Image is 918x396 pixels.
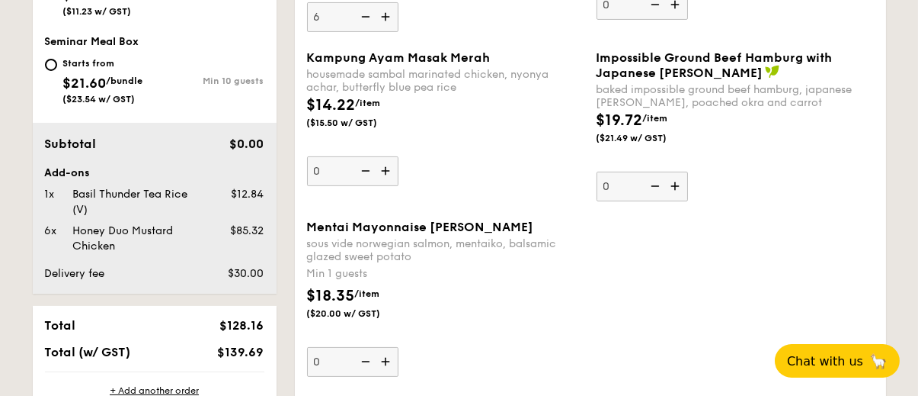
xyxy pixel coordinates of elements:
[217,345,264,359] span: $139.69
[63,75,107,92] span: $21.60
[643,113,668,124] span: /item
[307,287,355,305] span: $18.35
[307,50,491,65] span: Kampung Ayam Masak Merah
[353,156,376,185] img: icon-reduce.1d2dbef1.svg
[230,224,264,237] span: $85.32
[39,224,66,239] div: 6x
[63,94,136,105] span: ($23.54 w/ GST)
[597,111,643,130] span: $19.72
[597,132,700,144] span: ($21.49 w/ GST)
[376,2,398,31] img: icon-add.58712e84.svg
[665,172,688,201] img: icon-add.58712e84.svg
[307,266,584,282] div: Min 1 guests
[642,172,665,201] img: icon-reduce.1d2dbef1.svg
[356,98,381,108] span: /item
[107,76,143,86] span: /bundle
[307,156,398,186] input: Kampung Ayam Masak Merahhousemade sambal marinated chicken, nyonya achar, butterfly blue pea rice...
[219,318,264,333] span: $128.16
[775,344,900,378] button: Chat with us🦙
[787,354,863,369] span: Chat with us
[307,237,584,263] div: sous vide norwegian salmon, mentaiko, balsamic glazed sweet potato
[765,65,780,79] img: icon-vegan.f8ff3823.svg
[228,267,264,280] span: $30.00
[66,187,205,217] div: Basil Thunder Tea Rice (V)
[307,117,411,129] span: ($15.50 w/ GST)
[376,347,398,376] img: icon-add.58712e84.svg
[869,353,888,370] span: 🦙
[45,137,97,151] span: Subtotal
[66,224,205,254] div: Honey Duo Mustard Chicken
[353,347,376,376] img: icon-reduce.1d2dbef1.svg
[597,83,874,109] div: baked impossible ground beef hamburg, japanese [PERSON_NAME], poached okra and carrot
[597,172,688,201] input: Impossible Ground Beef Hamburg with Japanese [PERSON_NAME]baked impossible ground beef hamburg, j...
[307,307,411,320] span: ($20.00 w/ GST)
[63,57,143,69] div: Starts from
[45,59,57,71] input: Starts from$21.60/bundle($23.54 w/ GST)Min 10 guests
[376,156,398,185] img: icon-add.58712e84.svg
[45,166,264,181] div: Add-ons
[45,318,76,333] span: Total
[63,6,132,17] span: ($11.23 w/ GST)
[229,137,264,151] span: $0.00
[45,267,105,280] span: Delivery fee
[307,220,534,234] span: Mentai Mayonnaise [PERSON_NAME]
[45,345,131,359] span: Total (w/ GST)
[39,187,66,202] div: 1x
[597,50,833,80] span: Impossible Ground Beef Hamburg with Japanese [PERSON_NAME]
[307,347,398,377] input: Mentai Mayonnaise [PERSON_NAME]sous vide norwegian salmon, mentaiko, balsamic glazed sweet potato...
[45,35,139,48] span: Seminar Meal Box
[353,2,376,31] img: icon-reduce.1d2dbef1.svg
[231,188,264,201] span: $12.84
[355,288,380,299] span: /item
[307,68,584,94] div: housemade sambal marinated chicken, nyonya achar, butterfly blue pea rice
[155,76,264,86] div: Min 10 guests
[307,96,356,114] span: $14.22
[307,2,398,32] input: ($15.50 w/ GST)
